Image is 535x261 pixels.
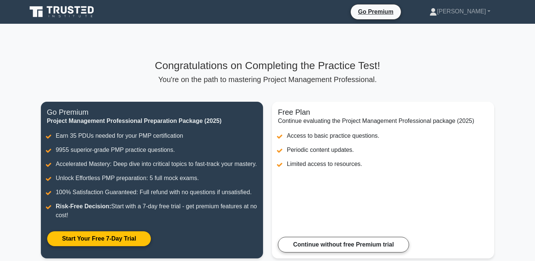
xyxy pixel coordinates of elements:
a: Go Premium [354,7,398,16]
a: [PERSON_NAME] [412,4,508,19]
a: Start Your Free 7-Day Trial [47,231,151,247]
p: You're on the path to mastering Project Management Professional. [41,75,494,84]
a: Continue without free Premium trial [278,237,409,252]
h3: Congratulations on Completing the Practice Test! [41,59,494,72]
